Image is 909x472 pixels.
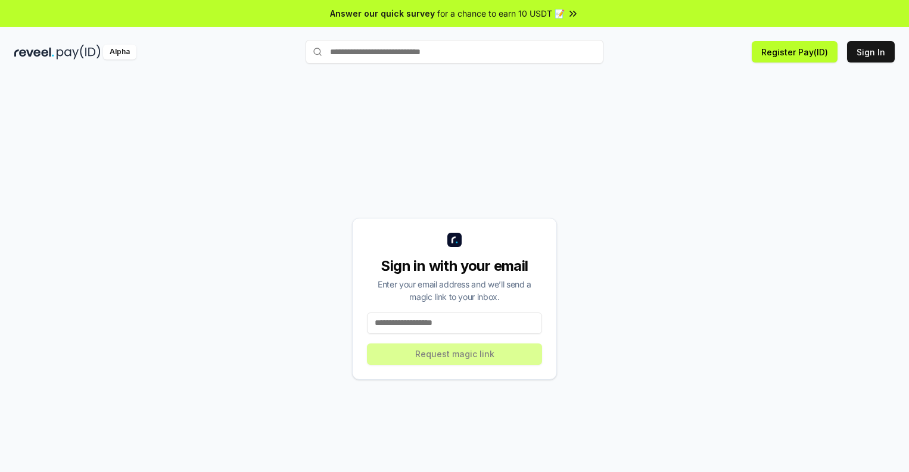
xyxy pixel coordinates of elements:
span: Answer our quick survey [330,7,435,20]
div: Alpha [103,45,136,60]
img: reveel_dark [14,45,54,60]
img: pay_id [57,45,101,60]
img: logo_small [447,233,462,247]
span: for a chance to earn 10 USDT 📝 [437,7,565,20]
div: Enter your email address and we’ll send a magic link to your inbox. [367,278,542,303]
div: Sign in with your email [367,257,542,276]
button: Sign In [847,41,895,62]
button: Register Pay(ID) [752,41,838,62]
